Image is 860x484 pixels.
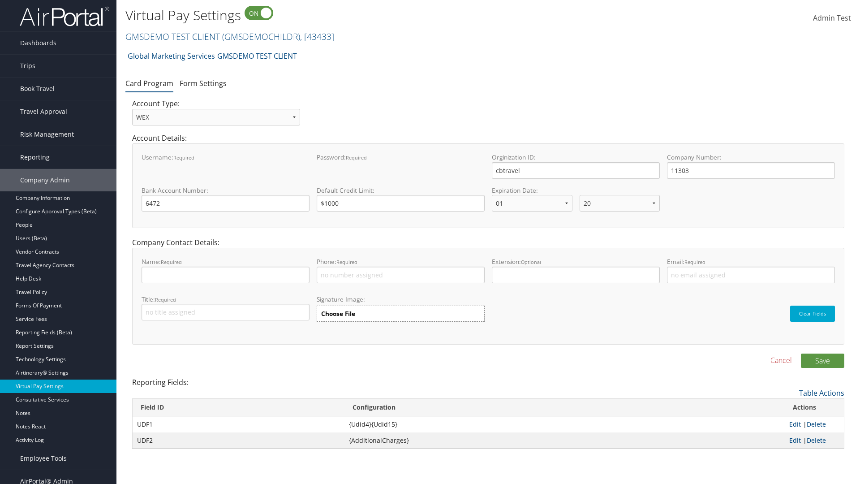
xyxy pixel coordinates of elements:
[20,146,50,169] span: Reporting
[125,6,609,25] h1: Virtual Pay Settings
[813,4,851,32] a: Admin Test
[125,377,851,449] div: Reporting Fields:
[801,354,844,368] button: Save
[492,162,660,179] input: Orginization ID:
[317,195,485,212] input: Default Credit Limit:
[684,259,705,265] small: Required
[580,195,660,212] select: Expiration Date:
[317,257,485,283] label: Phone:
[336,259,357,265] small: Required
[20,100,67,123] span: Travel Approval
[142,267,310,283] input: Name:Required
[492,267,660,283] input: Extension:Optional
[125,30,334,43] a: GMSDEMO TEST CLIENT
[317,186,485,212] label: Default Credit Limit:
[807,420,826,428] a: Delete
[667,162,835,179] input: Company Number:
[125,237,851,353] div: Company Contact Details:
[770,355,792,366] a: Cancel
[790,306,835,322] button: Clear Fields
[222,30,300,43] span: ( GMSDEMOCHILDR )
[521,259,541,265] small: Optional
[142,304,310,320] input: Title:Required
[346,154,367,161] small: required
[142,295,310,320] label: Title:
[173,154,194,161] small: required
[128,47,215,65] a: Global Marketing Services
[142,195,310,212] input: Bank Account Number:
[20,169,70,191] span: Company Admin
[807,436,826,445] a: Delete
[300,30,334,43] span: , [ 43433 ]
[20,447,67,470] span: Employee Tools
[161,259,182,265] small: Required
[492,186,660,219] label: Expiration Date:
[317,267,485,283] input: Phone:Required
[785,416,844,432] td: |
[20,6,109,27] img: airportal-logo.png
[492,257,660,283] label: Extension:
[667,257,835,283] label: Email:
[492,153,660,178] label: Orginization ID:
[155,296,176,303] small: Required
[317,295,485,306] label: Signature Image:
[813,13,851,23] span: Admin Test
[125,133,851,237] div: Account Details:
[133,432,344,449] td: UDF2
[667,267,835,283] input: Email:Required
[20,78,55,100] span: Book Travel
[667,153,835,178] label: Company Number:
[142,153,310,178] label: Username:
[20,32,56,54] span: Dashboards
[180,78,227,88] a: Form Settings
[344,432,785,449] td: {AdditionalCharges}
[20,123,74,146] span: Risk Management
[789,436,801,445] a: Edit
[785,432,844,449] td: |
[317,153,485,178] label: Password:
[799,388,844,398] a: Table Actions
[133,416,344,432] td: UDF1
[142,186,310,212] label: Bank Account Number:
[133,399,344,416] th: Field ID: activate to sort column descending
[125,78,173,88] a: Card Program
[344,416,785,432] td: {Udid4}{Udid15}
[317,306,485,322] label: Choose File
[20,55,35,77] span: Trips
[217,47,297,65] a: GMSDEMO TEST CLIENT
[492,195,572,212] select: Expiration Date:
[125,98,307,133] div: Account Type:
[785,399,844,416] th: Actions
[344,399,785,416] th: Configuration: activate to sort column ascending
[142,257,310,283] label: Name:
[789,420,801,428] a: Edit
